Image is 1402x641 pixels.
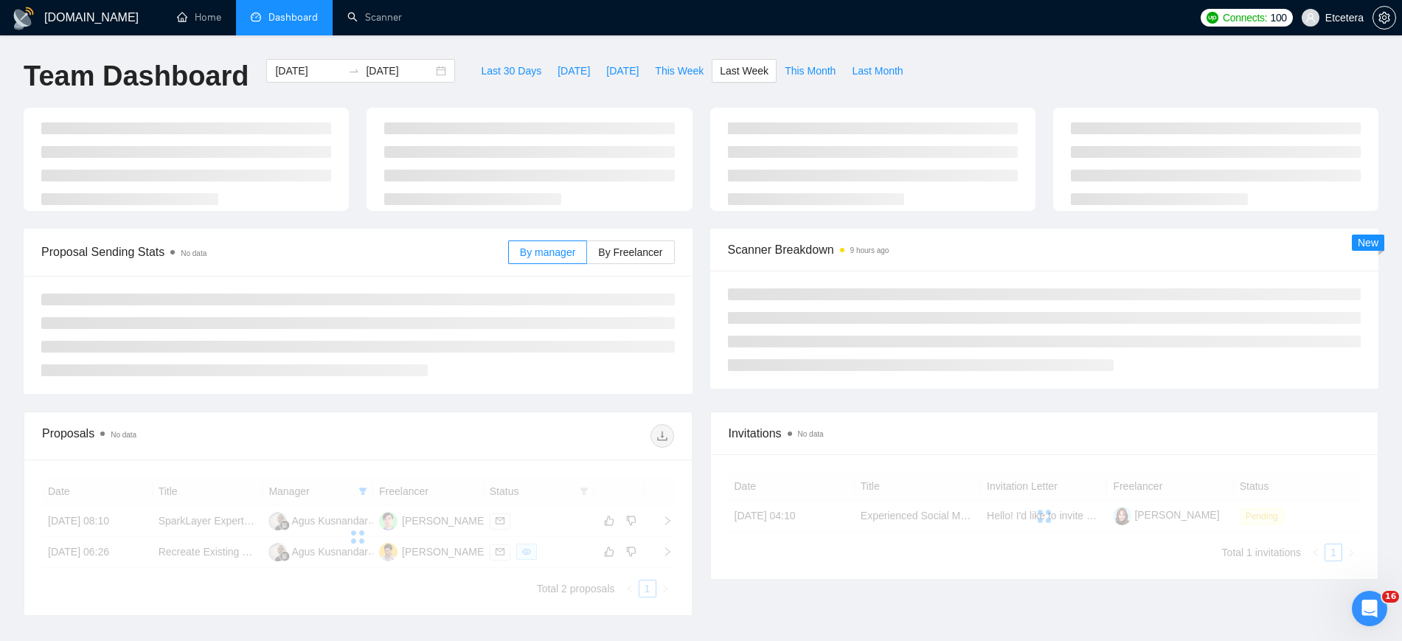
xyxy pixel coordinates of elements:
time: 9 hours ago [850,246,889,254]
div: Dima каже… [12,77,283,154]
div: tymofieieva@etcetera.kiev.ua каже… [12,349,283,393]
span: 16 [1382,591,1399,603]
span: dashboard [251,12,261,22]
span: [DATE] [558,63,590,79]
span: [DATE] [606,63,639,79]
span: Dashboard [268,11,318,24]
div: Дякую за деталі :) А на самому профілі Апворку яка ситуація і ціна, яка вказана при бідингу? У на... [24,401,230,531]
span: New [1358,237,1378,249]
button: [DATE] [598,59,647,83]
button: Last Week [712,59,777,83]
div: tymofieieva@etcetera.kiev.ua каже… [12,264,283,348]
div: від клієнта ні бюджет ні рейт не вказані, мав спрацювати рейт із профілю[URL][DOMAIN_NAME] [53,264,283,347]
span: Scanner Breakdown [728,240,1361,259]
p: У мережі 45 хв тому [72,18,174,33]
div: Будь ласка, надайте мені декілька хвилин, щоб ознайомитися з вашим запитом більш детально 💻 [24,100,230,144]
button: Last Month [844,59,911,83]
div: Яка ціна за бід на Апворку безпосередньо?Що показує поруч у колонці з [PERSON_NAME] пост деталями... [12,154,242,252]
div: Dima каже… [12,44,283,77]
input: End date [366,63,433,79]
div: Будемо вдячні за ці деталі 🙏 [24,229,230,244]
a: searchScanner [347,11,402,24]
div: Dima каже… [12,392,283,541]
button: Вибір емодзі [23,483,35,495]
span: By Freelancer [598,246,662,258]
a: homeHome [177,11,221,24]
div: Proposals [42,424,358,448]
span: Invitations [729,424,1361,443]
span: This Week [655,63,704,79]
span: No data [111,431,136,439]
span: Proposal Sending Stats [41,243,508,261]
h1: Dima [72,7,101,18]
div: від клієнта ні бюджет ні рейт не вказані, мав спрацювати рейт із профілю [65,273,271,316]
div: Вітаю! 🤓 [24,86,230,101]
div: Дякую за деталі :)А на самому профілі Апворку яка ситуація і ціна, яка вказана при бідингу?У нас ... [12,392,242,540]
span: No data [798,430,824,438]
h1: Team Dashboard [24,59,249,94]
textarea: Повідомлення... [13,452,282,477]
span: Last 30 Days [481,63,541,79]
span: Last Month [852,63,903,79]
span: Last Week [720,63,768,79]
button: Надіслати повідомлення… [253,477,277,501]
li: Що показує поруч у колонці з [PERSON_NAME] пост деталями? [35,194,230,221]
span: swap-right [348,65,360,77]
span: user [1305,13,1316,23]
input: Start date [275,63,342,79]
div: Dima каже… [12,154,283,264]
li: Яка ціна за бід на Апворку безпосередньо? [35,163,230,190]
img: Profile image for Dima [50,46,65,60]
img: logo [12,7,35,30]
button: This Month [777,59,844,83]
a: setting [1372,12,1396,24]
img: upwork-logo.png [1207,12,1218,24]
span: No data [181,249,207,257]
button: [DATE] [549,59,598,83]
button: Головна [231,6,259,34]
span: Connects: [1223,10,1267,26]
button: Scroll to bottom [135,417,160,443]
div: вітаю, [PERSON_NAME]) [145,358,271,373]
span: to [348,65,360,77]
button: вибір GIF-файлів [46,483,58,495]
button: setting [1372,6,1396,30]
button: go back [10,6,38,34]
div: Вітаю! 🤓Будь ласка, надайте мені декілька хвилин, щоб ознайомитися з вашим запитом більш детально 💻 [12,77,242,153]
span: setting [1373,12,1395,24]
div: Закрити [259,6,285,32]
a: [URL][DOMAIN_NAME] [65,325,180,336]
span: By manager [520,246,575,258]
span: 100 [1270,10,1286,26]
img: Profile image for Dima [42,8,66,32]
span: This Month [785,63,836,79]
iframe: Intercom live chat [1352,591,1387,626]
button: Завантажити вкладений файл [70,483,82,495]
div: вітаю, [PERSON_NAME]) [133,349,283,381]
button: This Week [647,59,712,83]
div: <b>Dima</b> joined the conversation [69,46,245,60]
button: Last 30 Days [473,59,549,83]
